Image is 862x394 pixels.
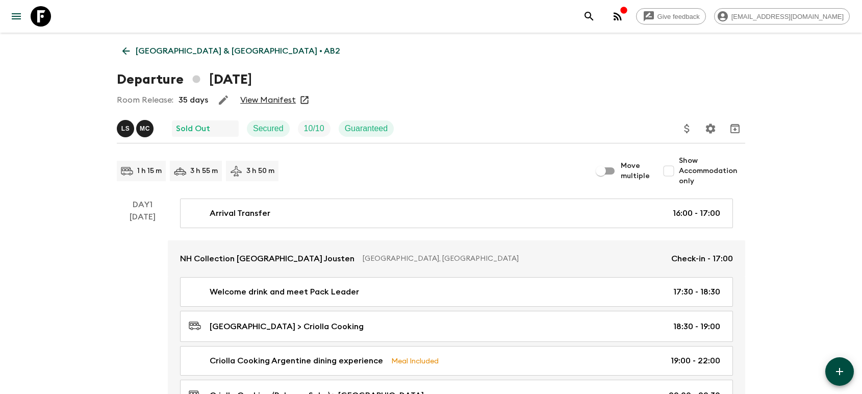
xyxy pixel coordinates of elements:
[117,94,173,106] p: Room Release:
[137,166,162,176] p: 1 h 15 m
[652,13,705,20] span: Give feedback
[247,120,290,137] div: Secured
[240,95,296,105] a: View Manifest
[363,254,663,264] p: [GEOGRAPHIC_DATA], [GEOGRAPHIC_DATA]
[671,253,733,265] p: Check-in - 17:00
[726,13,849,20] span: [EMAIL_ADDRESS][DOMAIN_NAME]
[140,125,150,133] p: M C
[6,6,27,27] button: menu
[671,355,720,367] p: 19:00 - 22:00
[636,8,706,24] a: Give feedback
[304,122,324,135] p: 10 / 10
[679,156,745,186] span: Show Accommodation only
[714,8,850,24] div: [EMAIL_ADDRESS][DOMAIN_NAME]
[677,118,697,139] button: Update Price, Early Bird Discount and Costs
[210,286,359,298] p: Welcome drink and meet Pack Leader
[210,207,270,219] p: Arrival Transfer
[117,123,156,131] span: Luana Seara, Mariano Cenzano
[210,321,364,333] p: [GEOGRAPHIC_DATA] > Criolla Cooking
[579,6,599,27] button: search adventures
[700,118,721,139] button: Settings
[725,118,745,139] button: Archive (Completed, Cancelled or Unsynced Departures only)
[673,321,720,333] p: 18:30 - 19:00
[180,311,733,342] a: [GEOGRAPHIC_DATA] > Criolla Cooking18:30 - 19:00
[190,166,218,176] p: 3 h 55 m
[117,69,252,90] h1: Departure [DATE]
[345,122,388,135] p: Guaranteed
[673,207,720,219] p: 16:00 - 17:00
[180,346,733,376] a: Criolla Cooking Argentine dining experienceMeal Included19:00 - 22:00
[391,355,439,366] p: Meal Included
[298,120,331,137] div: Trip Fill
[136,45,340,57] p: [GEOGRAPHIC_DATA] & [GEOGRAPHIC_DATA] • AB2
[117,199,168,211] p: Day 1
[180,277,733,307] a: Welcome drink and meet Pack Leader17:30 - 18:30
[180,199,733,228] a: Arrival Transfer16:00 - 17:00
[179,94,208,106] p: 35 days
[176,122,210,135] p: Sold Out
[246,166,274,176] p: 3 h 50 m
[117,41,346,61] a: [GEOGRAPHIC_DATA] & [GEOGRAPHIC_DATA] • AB2
[180,253,354,265] p: NH Collection [GEOGRAPHIC_DATA] Jousten
[621,161,650,181] span: Move multiple
[121,125,130,133] p: L S
[117,120,156,137] button: LSMC
[210,355,383,367] p: Criolla Cooking Argentine dining experience
[253,122,284,135] p: Secured
[673,286,720,298] p: 17:30 - 18:30
[168,240,745,277] a: NH Collection [GEOGRAPHIC_DATA] Jousten[GEOGRAPHIC_DATA], [GEOGRAPHIC_DATA]Check-in - 17:00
